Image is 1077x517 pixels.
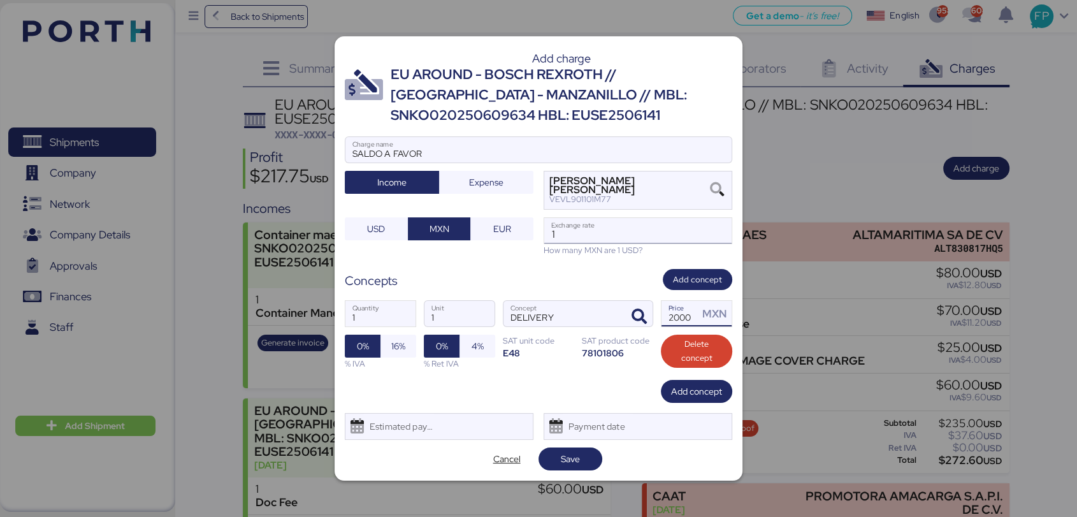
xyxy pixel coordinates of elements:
[472,339,484,354] span: 4%
[430,221,449,237] span: MXN
[549,195,707,204] div: VEVL901101M77
[459,335,495,358] button: 4%
[391,339,405,354] span: 16%
[391,53,732,64] div: Add charge
[408,217,471,240] button: MXN
[702,306,732,322] div: MXN
[424,335,459,358] button: 0%
[661,380,732,403] button: Add concept
[345,137,732,163] input: Charge name
[475,448,538,470] button: Cancel
[469,175,503,190] span: Expense
[582,347,653,359] div: 78101806
[493,221,511,237] span: EUR
[436,339,448,354] span: 0%
[424,358,495,370] div: % Ret IVA
[380,335,416,358] button: 16%
[493,451,521,467] span: Cancel
[345,301,416,326] input: Quantity
[439,171,533,194] button: Expense
[391,64,732,126] div: EU AROUND - BOSCH REXROTH // [GEOGRAPHIC_DATA] - MANZANILLO // MBL: SNKO020250609634 HBL: EUSE250...
[503,347,574,359] div: E48
[503,301,622,326] input: Concept
[345,217,408,240] button: USD
[503,335,574,347] div: SAT unit code
[424,301,495,326] input: Unit
[345,335,380,358] button: 0%
[345,171,439,194] button: Income
[544,218,732,244] input: Exchange rate
[661,301,698,326] input: Price
[663,269,732,290] button: Add concept
[345,272,398,290] div: Concepts
[671,384,722,399] span: Add concept
[582,335,653,347] div: SAT product code
[626,303,653,330] button: ConceptConcept
[377,175,407,190] span: Income
[538,448,602,470] button: Save
[661,335,732,368] button: Delete concept
[544,244,732,256] div: How many MXN are 1 USD?
[671,337,722,365] span: Delete concept
[345,358,416,370] div: % IVA
[357,339,369,354] span: 0%
[561,451,580,467] span: Save
[367,221,385,237] span: USD
[470,217,533,240] button: EUR
[549,177,707,195] div: [PERSON_NAME] [PERSON_NAME]
[673,273,722,287] span: Add concept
